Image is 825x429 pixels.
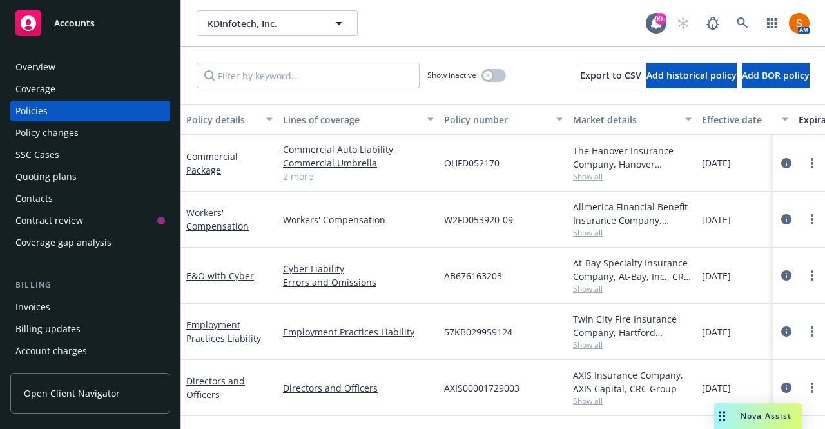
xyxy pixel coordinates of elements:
[580,63,641,88] button: Export to CSV
[573,200,692,227] div: Allmerica Financial Benefit Insurance Company, Hanover Insurance Group
[702,325,731,339] span: [DATE]
[10,101,170,121] a: Policies
[10,188,170,209] a: Contacts
[697,104,793,135] button: Effective date
[804,155,820,171] a: more
[283,381,434,395] a: Directors and Officers
[15,297,50,317] div: Invoices
[444,156,500,170] span: OHFD052170
[779,380,794,395] a: circleInformation
[444,381,519,395] span: AXIS00001729003
[10,319,170,339] a: Billing updates
[283,275,434,289] a: Errors and Omissions
[10,279,170,292] div: Billing
[573,256,692,283] div: At-Bay Specialty Insurance Company, At-Bay, Inc., CRC Group
[573,395,692,406] span: Show all
[702,156,731,170] span: [DATE]
[804,212,820,227] a: more
[15,188,53,209] div: Contacts
[444,325,512,339] span: 57KB029959124
[573,368,692,395] div: AXIS Insurance Company, AXIS Capital, CRC Group
[208,17,319,30] span: KDInfotech, Inc.
[186,375,245,401] a: Directors and Officers
[186,270,254,282] a: E&O with Cyber
[804,380,820,395] a: more
[702,113,774,126] div: Effective date
[759,10,785,36] a: Switch app
[15,341,87,361] div: Account charges
[714,403,802,429] button: Nova Assist
[186,319,261,344] a: Employment Practices Liability
[789,13,810,34] img: photo
[54,18,95,28] span: Accounts
[283,156,434,170] a: Commercial Umbrella
[804,268,820,283] a: more
[278,104,439,135] button: Lines of coverage
[573,227,692,238] span: Show all
[444,269,502,283] span: AB676163203
[10,166,170,187] a: Quoting plans
[742,63,810,88] button: Add BOR policy
[573,339,692,350] span: Show all
[15,79,55,99] div: Coverage
[568,104,697,135] button: Market details
[10,232,170,253] a: Coverage gap analysis
[15,232,112,253] div: Coverage gap analysis
[779,324,794,339] a: circleInformation
[730,10,755,36] a: Search
[283,213,434,226] a: Workers' Compensation
[186,113,258,126] div: Policy details
[283,143,434,156] a: Commercial Auto Liability
[283,170,434,183] a: 2 more
[10,79,170,99] a: Coverage
[10,123,170,143] a: Policy changes
[700,10,726,36] a: Report a Bug
[742,69,810,81] span: Add BOR policy
[804,324,820,339] a: more
[15,101,48,121] div: Policies
[15,57,55,77] div: Overview
[186,206,249,232] a: Workers' Compensation
[573,144,692,171] div: The Hanover Insurance Company, Hanover Insurance Group
[779,155,794,171] a: circleInformation
[655,13,666,25] div: 99+
[779,212,794,227] a: circleInformation
[444,213,513,226] span: W2FD053920-09
[15,210,83,231] div: Contract review
[10,145,170,165] a: SSC Cases
[197,10,358,36] button: KDInfotech, Inc.
[186,150,238,176] a: Commercial Package
[573,171,692,182] span: Show all
[702,381,731,395] span: [DATE]
[714,403,730,429] div: Drag to move
[580,69,641,81] span: Export to CSV
[427,70,476,81] span: Show inactive
[181,104,278,135] button: Policy details
[702,213,731,226] span: [DATE]
[10,210,170,231] a: Contract review
[10,5,170,41] a: Accounts
[670,10,696,36] a: Start snowing
[197,63,420,88] input: Filter by keyword...
[573,283,692,294] span: Show all
[10,57,170,77] a: Overview
[439,104,568,135] button: Policy number
[573,312,692,339] div: Twin City Fire Insurance Company, Hartford Insurance Group, CRC Group
[741,410,791,421] span: Nova Assist
[283,113,420,126] div: Lines of coverage
[444,113,548,126] div: Policy number
[573,113,677,126] div: Market details
[10,297,170,317] a: Invoices
[10,341,170,361] a: Account charges
[24,386,120,400] span: Open Client Navigator
[646,69,737,81] span: Add historical policy
[779,268,794,283] a: circleInformation
[283,262,434,275] a: Cyber Liability
[15,319,81,339] div: Billing updates
[702,269,731,283] span: [DATE]
[283,325,434,339] a: Employment Practices Liability
[15,166,77,187] div: Quoting plans
[646,63,737,88] button: Add historical policy
[15,123,79,143] div: Policy changes
[15,145,59,165] div: SSC Cases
